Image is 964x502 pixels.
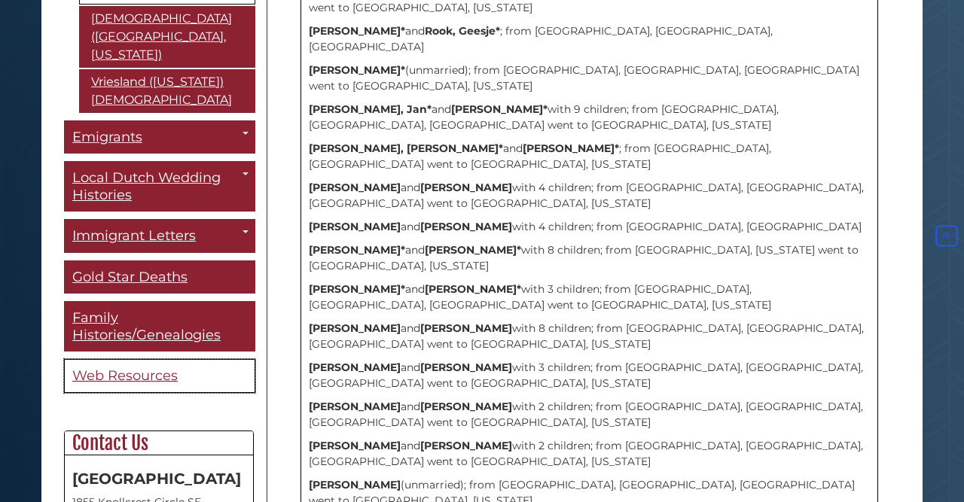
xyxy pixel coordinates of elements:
[64,220,255,254] a: Immigrant Letters
[72,170,221,204] span: Local Dutch Wedding Histories
[309,24,405,38] strong: [PERSON_NAME]*
[309,219,870,235] p: and with 4 children; from [GEOGRAPHIC_DATA], [GEOGRAPHIC_DATA]
[72,368,178,385] span: Web Resources
[309,242,870,274] p: and with 8 children; from [GEOGRAPHIC_DATA], [US_STATE] went to [GEOGRAPHIC_DATA], [US_STATE]
[309,243,405,257] strong: [PERSON_NAME]*
[309,141,870,172] p: and ; from [GEOGRAPHIC_DATA], [GEOGRAPHIC_DATA] went to [GEOGRAPHIC_DATA], [US_STATE]
[79,69,255,113] a: Vriesland ([US_STATE]) [DEMOGRAPHIC_DATA]
[425,243,521,257] strong: [PERSON_NAME]*
[309,23,870,55] p: and ; from [GEOGRAPHIC_DATA], [GEOGRAPHIC_DATA], [GEOGRAPHIC_DATA]
[420,321,512,335] strong: [PERSON_NAME]
[64,302,255,352] a: Family Histories/Genealogies
[309,181,401,194] strong: [PERSON_NAME]
[420,361,512,374] strong: [PERSON_NAME]
[72,470,241,488] strong: [GEOGRAPHIC_DATA]
[309,438,870,470] p: and with 2 children; from [GEOGRAPHIC_DATA], [GEOGRAPHIC_DATA], [GEOGRAPHIC_DATA] went to [GEOGRA...
[425,24,500,38] strong: Rook, Geesje*
[309,439,401,452] strong: [PERSON_NAME]
[64,360,255,394] a: Web Resources
[79,6,255,68] a: [DEMOGRAPHIC_DATA] ([GEOGRAPHIC_DATA], [US_STATE])
[309,400,401,413] strong: [PERSON_NAME]
[309,399,870,431] p: and with 2 children; from [GEOGRAPHIC_DATA], [GEOGRAPHIC_DATA], [GEOGRAPHIC_DATA] went to [GEOGRA...
[64,120,255,154] a: Emigrants
[420,400,512,413] strong: [PERSON_NAME]
[523,141,619,155] strong: [PERSON_NAME]*
[72,310,221,344] span: Family Histories/Genealogies
[309,102,432,116] strong: [PERSON_NAME], Jan*
[451,102,548,116] strong: [PERSON_NAME]*
[309,282,405,296] strong: [PERSON_NAME]*
[309,63,405,77] strong: [PERSON_NAME]*
[420,439,512,452] strong: [PERSON_NAME]
[72,269,188,285] span: Gold Star Deaths
[72,129,142,145] span: Emigrants
[932,230,960,243] a: Back to Top
[309,478,401,491] strong: [PERSON_NAME]
[420,220,512,233] strong: [PERSON_NAME]
[309,321,401,335] strong: [PERSON_NAME]
[425,282,521,296] strong: [PERSON_NAME]*
[309,220,401,233] strong: [PERSON_NAME]
[309,141,503,155] strong: [PERSON_NAME], [PERSON_NAME]*
[309,102,870,133] p: and with 9 children; from [GEOGRAPHIC_DATA], [GEOGRAPHIC_DATA], [GEOGRAPHIC_DATA] went to [GEOGRA...
[309,361,401,374] strong: [PERSON_NAME]
[309,62,870,94] p: (unmarried); from [GEOGRAPHIC_DATA], [GEOGRAPHIC_DATA], [GEOGRAPHIC_DATA] went to [GEOGRAPHIC_DAT...
[64,260,255,294] a: Gold Star Deaths
[309,180,870,211] p: and with 4 children; from [GEOGRAPHIC_DATA], [GEOGRAPHIC_DATA], [GEOGRAPHIC_DATA] went to [GEOGRA...
[309,360,870,391] p: and with 3 children; from [GEOGRAPHIC_DATA], [GEOGRAPHIC_DATA], [GEOGRAPHIC_DATA] went to [GEOGRA...
[72,228,196,245] span: Immigrant Letters
[420,181,512,194] strong: [PERSON_NAME]
[65,431,253,455] h2: Contact Us
[64,162,255,212] a: Local Dutch Wedding Histories
[309,281,870,313] p: and with 3 children; from [GEOGRAPHIC_DATA], [GEOGRAPHIC_DATA], [GEOGRAPHIC_DATA] went to [GEOGRA...
[309,321,870,352] p: and with 8 children; from [GEOGRAPHIC_DATA], [GEOGRAPHIC_DATA], [GEOGRAPHIC_DATA] went to [GEOGRA...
